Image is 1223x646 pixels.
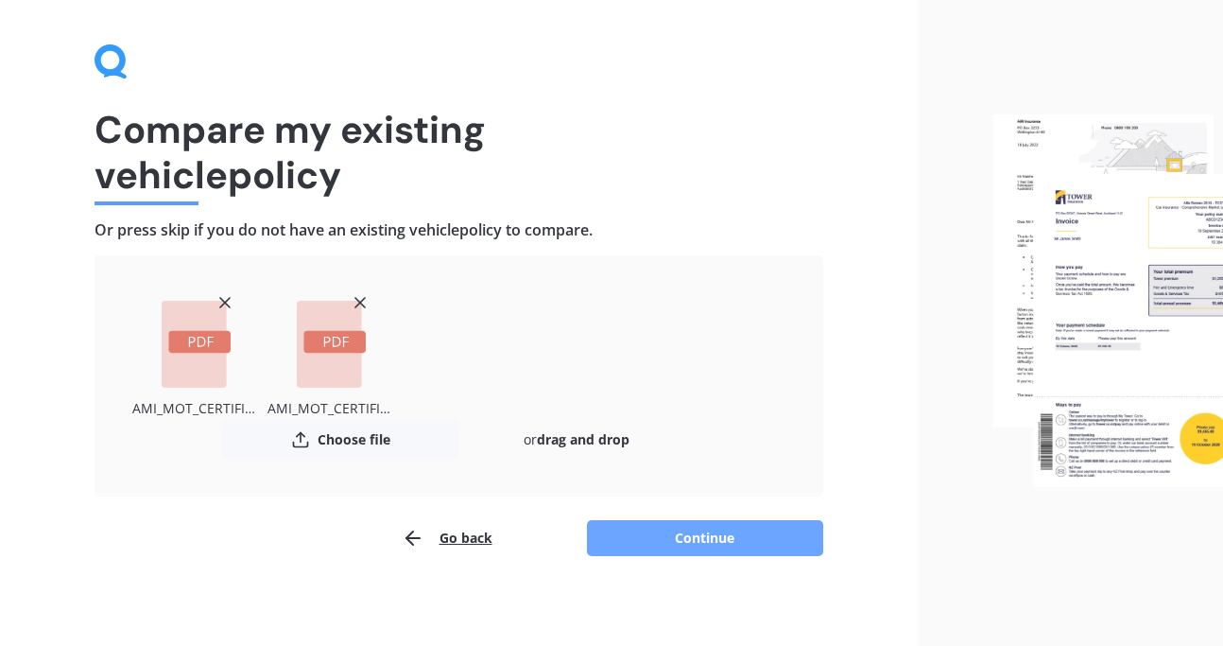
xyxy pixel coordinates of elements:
[132,395,260,421] div: AMI_MOT_CERTIFICATE_OF_CURRENCY_MOTA01299827_20250828162733752.pdf
[458,421,695,459] div: or
[402,519,492,557] button: Go back
[95,107,823,198] h1: Compare my existing vehicle policy
[537,430,629,448] b: drag and drop
[587,520,823,556] button: Continue
[267,395,395,421] div: AMI_MOT_CERTIFICATE_OF_CURRENCY_MOTA01573094_20250828162933291.pdf
[95,220,823,240] h4: Or press skip if you do not have an existing vehicle policy to compare.
[222,421,458,459] button: Choose file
